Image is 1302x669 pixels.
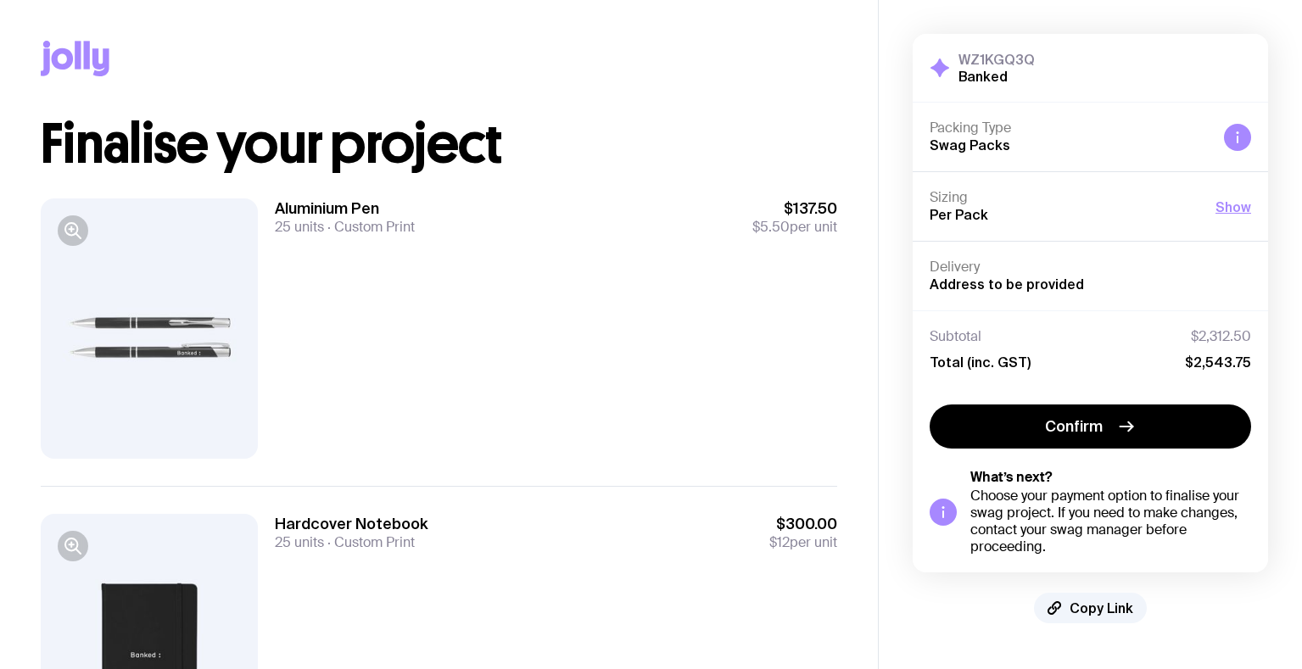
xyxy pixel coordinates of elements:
[930,120,1210,137] h4: Packing Type
[930,259,1251,276] h4: Delivery
[324,533,415,551] span: Custom Print
[769,534,837,551] span: per unit
[275,218,324,236] span: 25 units
[324,218,415,236] span: Custom Print
[41,117,837,171] h1: Finalise your project
[1185,354,1251,371] span: $2,543.75
[930,354,1031,371] span: Total (inc. GST)
[769,514,837,534] span: $300.00
[958,68,1035,85] h2: Banked
[930,328,981,345] span: Subtotal
[958,51,1035,68] h3: WZ1KGQ3Q
[275,533,324,551] span: 25 units
[930,137,1010,153] span: Swag Packs
[752,219,837,236] span: per unit
[752,218,790,236] span: $5.50
[970,488,1251,555] div: Choose your payment option to finalise your swag project. If you need to make changes, contact yo...
[930,276,1084,292] span: Address to be provided
[930,404,1251,449] button: Confirm
[1070,599,1133,616] span: Copy Link
[1034,593,1147,623] button: Copy Link
[275,514,428,534] h3: Hardcover Notebook
[970,469,1251,486] h5: What’s next?
[275,198,415,219] h3: Aluminium Pen
[1215,197,1251,217] button: Show
[930,207,988,222] span: Per Pack
[752,198,837,219] span: $137.50
[1045,416,1103,437] span: Confirm
[1191,328,1251,345] span: $2,312.50
[769,533,790,551] span: $12
[930,189,1202,206] h4: Sizing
